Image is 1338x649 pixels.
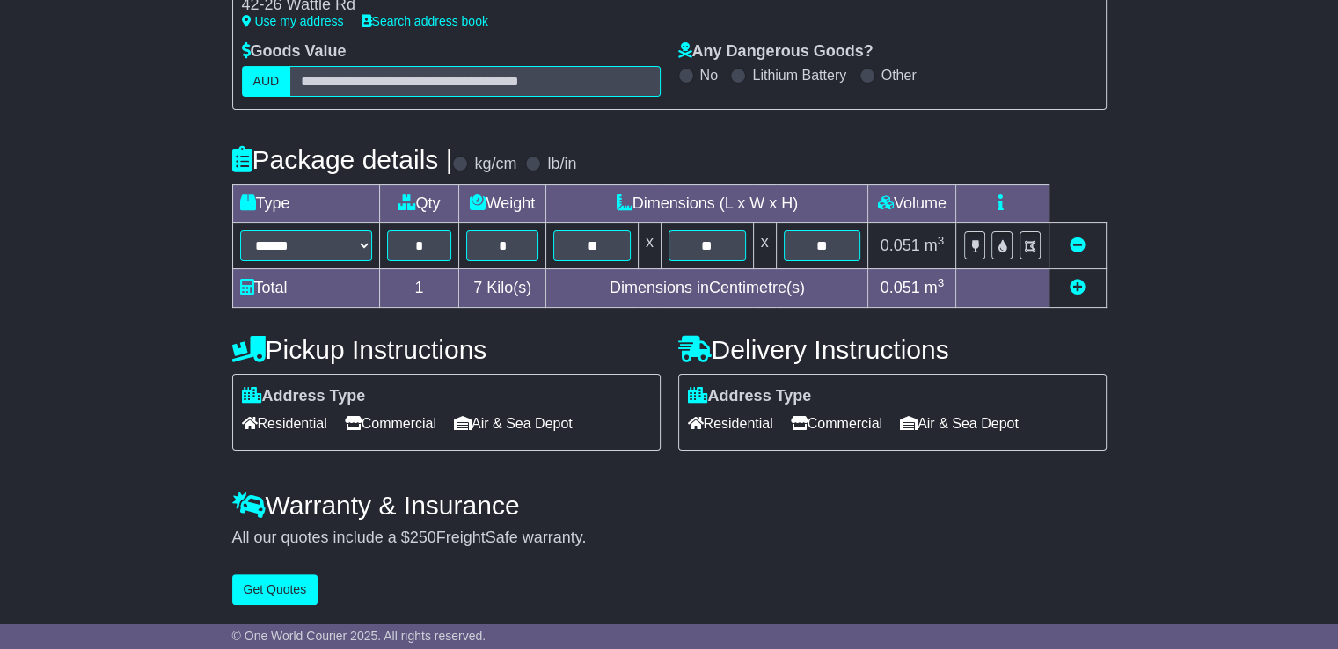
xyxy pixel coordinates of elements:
[1070,279,1086,296] a: Add new item
[232,145,453,174] h4: Package details |
[410,529,436,546] span: 250
[900,410,1019,437] span: Air & Sea Depot
[638,222,661,268] td: x
[868,184,956,222] td: Volume
[232,184,379,222] td: Type
[232,491,1107,520] h4: Warranty & Insurance
[232,529,1107,548] div: All our quotes include a $ FreightSafe warranty.
[473,279,482,296] span: 7
[752,67,846,84] label: Lithium Battery
[232,335,661,364] h4: Pickup Instructions
[546,184,868,222] td: Dimensions (L x W x H)
[454,410,573,437] span: Air & Sea Depot
[474,155,516,174] label: kg/cm
[925,237,945,254] span: m
[242,66,291,97] label: AUD
[345,410,436,437] span: Commercial
[678,335,1107,364] h4: Delivery Instructions
[688,410,773,437] span: Residential
[547,155,576,174] label: lb/in
[242,410,327,437] span: Residential
[362,14,488,28] a: Search address book
[881,279,920,296] span: 0.051
[938,234,945,247] sup: 3
[938,276,945,289] sup: 3
[232,574,318,605] button: Get Quotes
[232,629,486,643] span: © One World Courier 2025. All rights reserved.
[881,237,920,254] span: 0.051
[688,387,812,406] label: Address Type
[459,268,546,307] td: Kilo(s)
[459,184,546,222] td: Weight
[1070,237,1086,254] a: Remove this item
[700,67,718,84] label: No
[242,14,344,28] a: Use my address
[546,268,868,307] td: Dimensions in Centimetre(s)
[678,42,874,62] label: Any Dangerous Goods?
[791,410,882,437] span: Commercial
[242,42,347,62] label: Goods Value
[379,184,459,222] td: Qty
[379,268,459,307] td: 1
[242,387,366,406] label: Address Type
[753,222,776,268] td: x
[881,67,917,84] label: Other
[925,279,945,296] span: m
[232,268,379,307] td: Total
